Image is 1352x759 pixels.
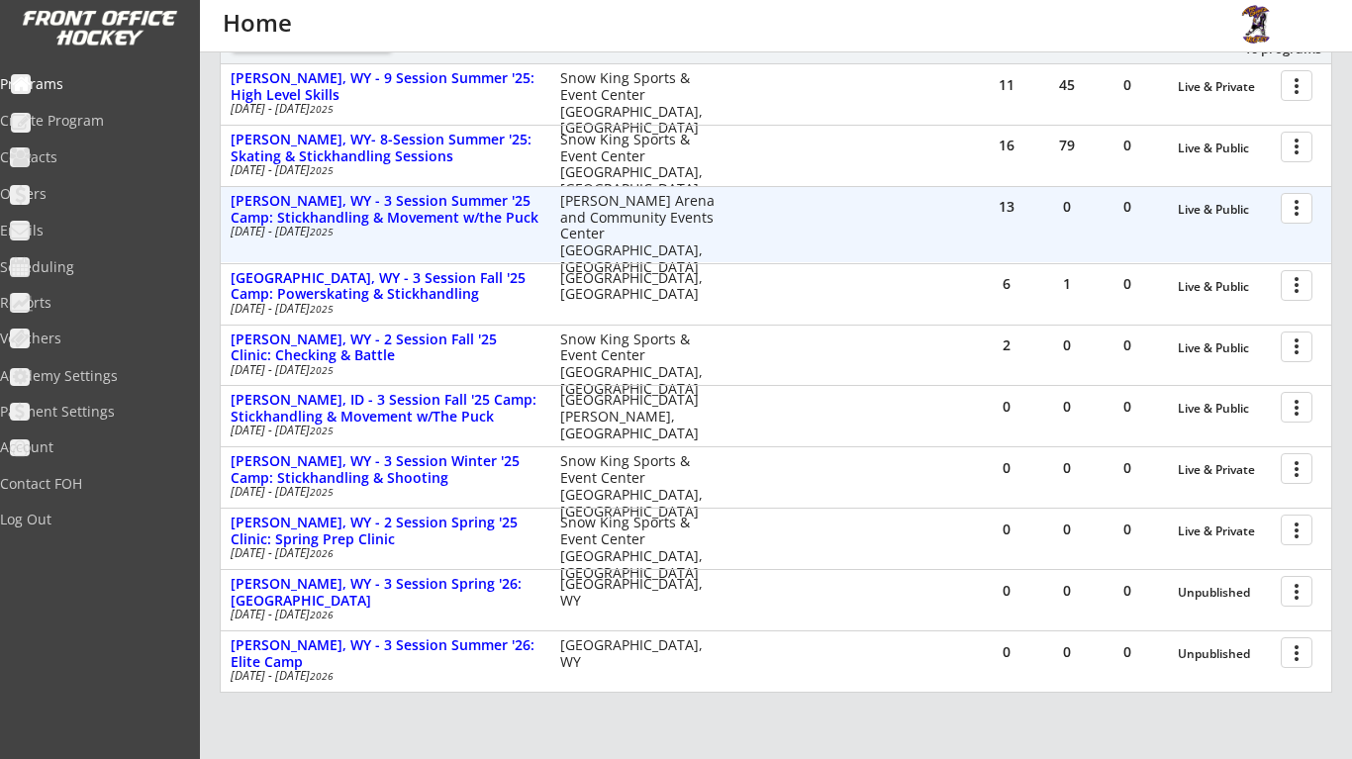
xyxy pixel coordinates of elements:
div: 0 [1098,584,1157,598]
div: [DATE] - [DATE] [231,164,533,176]
div: 0 [1098,400,1157,414]
div: 0 [977,461,1036,475]
div: [GEOGRAPHIC_DATA], WY [560,576,716,610]
div: Live & Private [1178,524,1271,538]
div: 0 [1037,522,1097,536]
div: Live & Public [1178,402,1271,416]
div: [PERSON_NAME], WY- 8-Session Summer '25: Skating & Stickhandling Sessions [231,132,539,165]
div: Live & Public [1178,280,1271,294]
div: 0 [1037,645,1097,659]
div: [GEOGRAPHIC_DATA], WY - 3 Session Fall '25 Camp: Powerskating & Stickhandling [231,270,539,304]
div: 0 [1098,200,1157,214]
button: more_vert [1281,637,1312,668]
div: [PERSON_NAME], WY - 3 Session Summer '26: Elite Camp [231,637,539,671]
div: [DATE] - [DATE] [231,486,533,498]
div: Snow King Sports & Event Center [GEOGRAPHIC_DATA], [GEOGRAPHIC_DATA] [560,70,716,137]
div: Unpublished [1178,647,1271,661]
div: 0 [1098,78,1157,92]
em: 2026 [310,669,334,683]
div: 79 [1037,139,1097,152]
div: 0 [1037,400,1097,414]
div: Sessions [1037,41,1097,54]
em: 2025 [310,225,334,238]
div: Waitlist [1097,41,1156,54]
em: 2025 [310,485,334,499]
div: 0 [1037,200,1097,214]
div: [DATE] - [DATE] [231,609,533,620]
div: [PERSON_NAME], WY - 3 Session Spring '26: [GEOGRAPHIC_DATA] [231,576,539,610]
div: 13 [977,200,1036,214]
div: [DATE] - [DATE] [231,425,533,436]
div: [GEOGRAPHIC_DATA], [GEOGRAPHIC_DATA] [560,270,716,304]
div: 16 [977,139,1036,152]
div: 2 [977,338,1036,352]
button: more_vert [1281,392,1312,423]
div: [PERSON_NAME], ID - 3 Session Fall '25 Camp: Stickhandling & Movement w/The Puck [231,392,539,426]
button: more_vert [1281,576,1312,607]
div: [DATE] - [DATE] [231,103,533,115]
button: more_vert [1281,453,1312,484]
div: 45 [1037,78,1097,92]
div: 0 [1037,461,1097,475]
div: Live & Public [1178,341,1271,355]
div: Snow King Sports & Event Center [GEOGRAPHIC_DATA], [GEOGRAPHIC_DATA] [560,515,716,581]
div: 0 [977,400,1036,414]
div: [PERSON_NAME], WY - 3 Session Summer '25 Camp: Stickhandling & Movement w/the Puck [231,193,539,227]
div: Live & Private [1178,463,1271,477]
div: Snow King Sports & Event Center [GEOGRAPHIC_DATA], [GEOGRAPHIC_DATA] [560,332,716,398]
div: 0 [1098,461,1157,475]
div: 0 [1098,277,1157,291]
em: 2025 [310,163,334,177]
div: [PERSON_NAME], WY - 2 Session Fall '25 Clinic: Checking & Battle [231,332,539,365]
em: 2026 [310,608,334,621]
div: [DATE] - [DATE] [231,226,533,237]
div: [PERSON_NAME] Arena and Community Events Center [GEOGRAPHIC_DATA], [GEOGRAPHIC_DATA] [560,193,716,276]
div: [PERSON_NAME], WY - 3 Session Winter '25 Camp: Stickhandling & Shooting [231,453,539,487]
div: 0 [1037,584,1097,598]
button: more_vert [1281,70,1312,101]
div: [PERSON_NAME], WY - 2 Session Spring '25 Clinic: Spring Prep Clinic [231,515,539,548]
div: Full [977,41,1036,54]
div: 0 [1098,645,1157,659]
em: 2025 [310,102,334,116]
div: [DATE] - [DATE] [231,670,533,682]
div: Live & Private [1178,80,1271,94]
div: Snow King Sports & Event Center [GEOGRAPHIC_DATA], [GEOGRAPHIC_DATA] [560,132,716,198]
div: Live & Public [1178,203,1271,217]
em: 2026 [310,546,334,560]
div: Unpublished [1178,586,1271,600]
div: Snow King Sports & Event Center [GEOGRAPHIC_DATA], [GEOGRAPHIC_DATA] [560,453,716,520]
div: 0 [1037,338,1097,352]
button: more_vert [1281,193,1312,224]
button: more_vert [1281,270,1312,301]
div: 0 [977,645,1036,659]
div: [PERSON_NAME], WY - 9 Session Summer '25: High Level Skills [231,70,539,104]
button: more_vert [1281,132,1312,162]
em: 2025 [310,424,334,437]
div: 11 [977,78,1036,92]
div: 6 [977,277,1036,291]
button: more_vert [1281,515,1312,545]
div: [GEOGRAPHIC_DATA] [PERSON_NAME], [GEOGRAPHIC_DATA] [560,392,716,441]
button: more_vert [1281,332,1312,362]
div: Live & Public [1178,142,1271,155]
div: 0 [1098,139,1157,152]
div: 0 [1098,522,1157,536]
div: [DATE] - [DATE] [231,303,533,315]
div: 0 [1098,338,1157,352]
div: [DATE] - [DATE] [231,547,533,559]
div: [GEOGRAPHIC_DATA], WY [560,637,716,671]
em: 2025 [310,363,334,377]
em: 2025 [310,302,334,316]
div: 0 [977,584,1036,598]
div: [DATE] - [DATE] [231,364,533,376]
div: 0 [977,522,1036,536]
div: 1 [1037,277,1097,291]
